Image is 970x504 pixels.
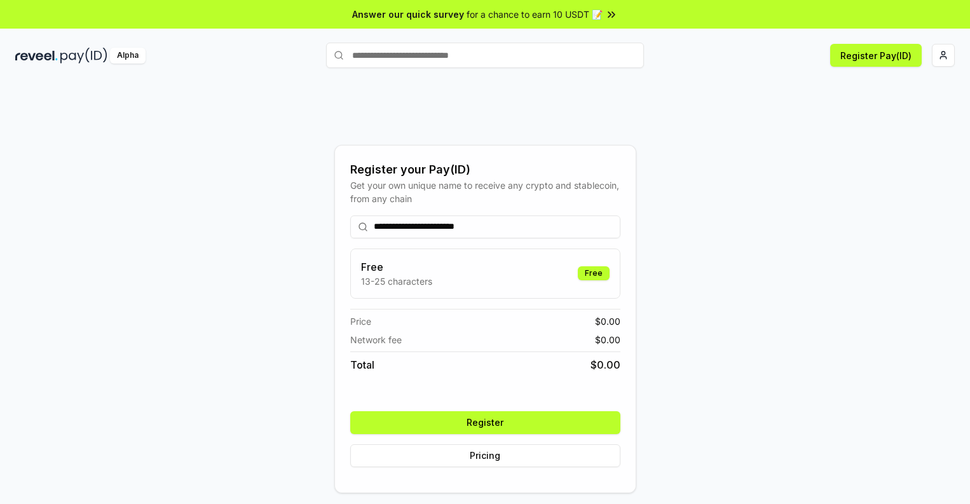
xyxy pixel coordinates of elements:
[350,315,371,328] span: Price
[350,357,374,372] span: Total
[578,266,610,280] div: Free
[350,179,620,205] div: Get your own unique name to receive any crypto and stablecoin, from any chain
[467,8,603,21] span: for a chance to earn 10 USDT 📝
[830,44,922,67] button: Register Pay(ID)
[350,444,620,467] button: Pricing
[15,48,58,64] img: reveel_dark
[595,333,620,346] span: $ 0.00
[110,48,146,64] div: Alpha
[350,161,620,179] div: Register your Pay(ID)
[361,259,432,275] h3: Free
[591,357,620,372] span: $ 0.00
[361,275,432,288] p: 13-25 characters
[595,315,620,328] span: $ 0.00
[60,48,107,64] img: pay_id
[350,333,402,346] span: Network fee
[350,411,620,434] button: Register
[352,8,464,21] span: Answer our quick survey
